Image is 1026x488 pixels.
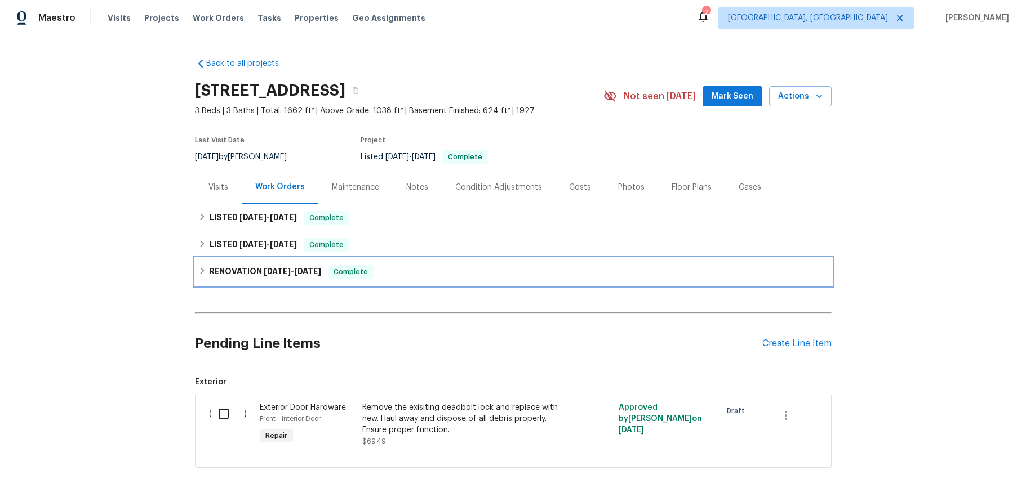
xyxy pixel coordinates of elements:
[361,137,385,144] span: Project
[443,154,487,160] span: Complete
[255,181,305,192] div: Work Orders
[762,338,832,349] div: Create Line Item
[264,267,291,275] span: [DATE]
[210,211,297,225] h6: LISTED
[618,182,645,193] div: Photos
[270,240,297,248] span: [DATE]
[195,150,300,164] div: by [PERSON_NAME]
[257,14,281,22] span: Tasks
[239,240,297,248] span: -
[195,58,303,69] a: Back to all projects
[210,238,297,252] h6: LISTED
[712,89,753,104] span: Mark Seen
[260,415,321,422] span: Front - Interior Door
[261,430,292,441] span: Repair
[385,153,409,161] span: [DATE]
[385,153,436,161] span: -
[305,212,348,223] span: Complete
[239,240,267,248] span: [DATE]
[362,438,386,445] span: $69.49
[108,12,131,24] span: Visits
[778,89,823,104] span: Actions
[270,213,297,221] span: [DATE]
[406,182,428,193] div: Notes
[144,12,179,24] span: Projects
[703,86,762,107] button: Mark Seen
[206,399,257,450] div: ( )
[239,213,297,221] span: -
[195,153,219,161] span: [DATE]
[239,213,267,221] span: [DATE]
[210,265,321,279] h6: RENOVATION
[345,80,366,101] button: Copy Address
[195,377,832,388] span: Exterior
[702,7,710,18] div: 2
[38,12,75,24] span: Maestro
[195,231,832,258] div: LISTED [DATE]-[DATE]Complete
[195,105,603,117] span: 3 Beds | 3 Baths | Total: 1662 ft² | Above Grade: 1038 ft² | Basement Finished: 624 ft² | 1927
[193,12,244,24] span: Work Orders
[619,404,702,434] span: Approved by [PERSON_NAME] on
[264,267,321,275] span: -
[295,12,339,24] span: Properties
[361,153,488,161] span: Listed
[305,239,348,250] span: Complete
[329,266,372,277] span: Complete
[352,12,425,24] span: Geo Assignments
[195,317,762,370] h2: Pending Line Items
[624,91,696,102] span: Not seen [DATE]
[208,182,228,193] div: Visits
[672,182,712,193] div: Floor Plans
[941,12,1009,24] span: [PERSON_NAME]
[362,402,561,436] div: Remove the exisiting deadbolt lock and replace with new. Haul away and dispose of all debris prop...
[195,85,345,96] h2: [STREET_ADDRESS]
[728,12,888,24] span: [GEOGRAPHIC_DATA], [GEOGRAPHIC_DATA]
[195,204,832,231] div: LISTED [DATE]-[DATE]Complete
[569,182,591,193] div: Costs
[195,137,245,144] span: Last Visit Date
[727,405,749,417] span: Draft
[260,404,346,411] span: Exterior Door Hardware
[455,182,542,193] div: Condition Adjustments
[332,182,379,193] div: Maintenance
[412,153,436,161] span: [DATE]
[619,426,644,434] span: [DATE]
[739,182,761,193] div: Cases
[769,86,832,107] button: Actions
[294,267,321,275] span: [DATE]
[195,258,832,285] div: RENOVATION [DATE]-[DATE]Complete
